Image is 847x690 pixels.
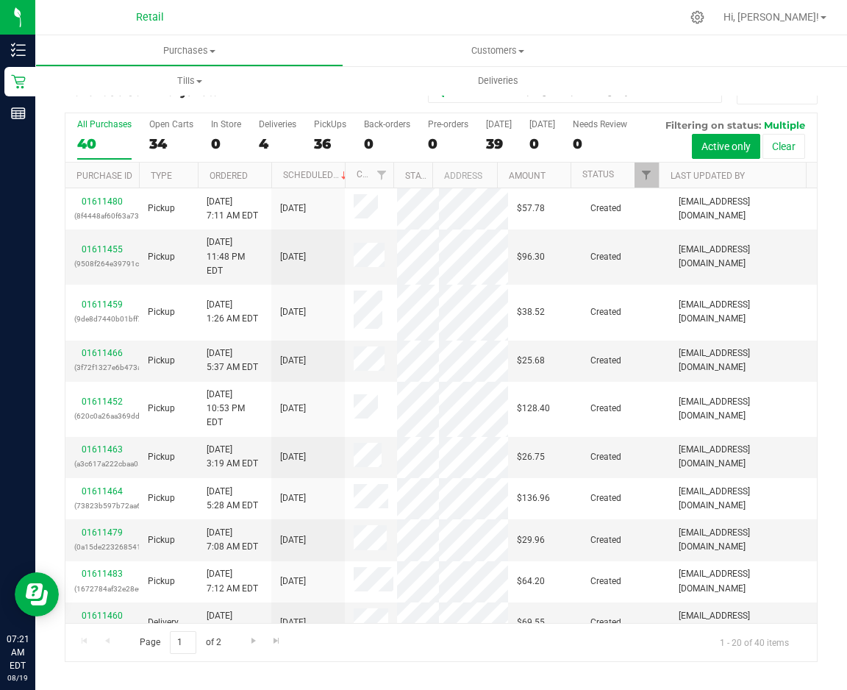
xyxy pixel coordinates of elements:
span: Created [590,250,621,264]
span: $38.52 [517,305,545,319]
a: Ordered [210,171,248,181]
a: Filter [635,163,659,188]
span: $96.30 [517,250,545,264]
a: Purchases [35,35,343,66]
div: [DATE] [529,119,555,129]
div: PickUps [314,119,346,129]
span: $136.96 [517,491,550,505]
p: (73823b597b72aa67) [74,499,130,513]
p: (8f4448af60f63a73) [74,209,130,223]
div: 40 [77,135,132,152]
span: Customers [343,44,651,57]
a: 01611460 [82,611,123,621]
span: Created [590,491,621,505]
span: Purchases [36,44,343,57]
a: 01611480 [82,196,123,207]
a: Purchase ID [76,171,132,181]
span: Pickup [148,305,175,319]
span: [EMAIL_ADDRESS][DOMAIN_NAME] [679,346,808,374]
div: Manage settings [688,10,707,24]
div: Deliveries [259,119,296,129]
span: Pickup [148,450,175,464]
span: [DATE] 1:26 AM EDT [207,298,258,326]
a: 01611459 [82,299,123,310]
p: (9508f264e39791c0) [74,257,130,271]
p: 08/19 [7,672,29,683]
span: $57.78 [517,202,545,216]
span: $25.68 [517,354,545,368]
a: 01611455 [82,244,123,255]
span: $26.75 [517,450,545,464]
p: (1672784af32e28e6) [74,582,130,596]
p: 07:21 AM EDT [7,633,29,672]
a: Go to the last page [266,631,287,651]
a: 01611452 [82,396,123,407]
span: Pickup [148,202,175,216]
a: 01611479 [82,527,123,538]
span: [DATE] 2:10 AM EDT [207,609,258,637]
span: [EMAIL_ADDRESS][DOMAIN_NAME] [679,195,808,223]
iframe: Resource center [15,572,59,616]
a: Scheduled [283,170,350,180]
span: Created [590,450,621,464]
span: Created [590,305,621,319]
span: Multiple [764,119,805,131]
p: (620c0a26aa369dde) [74,409,130,423]
inline-svg: Reports [11,106,26,121]
div: 4 [259,135,296,152]
a: Status [582,169,614,179]
button: Active only [692,134,760,159]
p: (9de8d7440b01bff7) [74,312,130,326]
div: 34 [149,135,193,152]
span: [EMAIL_ADDRESS][DOMAIN_NAME] [679,395,808,423]
p: (0a15de223268541b) [74,540,130,554]
p: (3f72f1327e6b473a) [74,360,130,374]
span: Delivery [148,616,179,630]
div: Open Carts [149,119,193,129]
span: [EMAIL_ADDRESS][DOMAIN_NAME] [679,485,808,513]
a: 01611464 [82,486,123,497]
div: 0 [573,135,627,152]
a: Type [151,171,172,181]
span: Pickup [148,491,175,505]
span: [EMAIL_ADDRESS][DOMAIN_NAME] [679,298,808,326]
span: $128.40 [517,402,550,416]
span: Hi, [PERSON_NAME]! [723,11,819,23]
span: Created [590,575,621,588]
inline-svg: Inventory [11,43,26,57]
a: Deliveries [343,65,651,96]
span: [DATE] 5:37 AM EDT [207,346,258,374]
span: $64.20 [517,575,545,588]
span: Created [590,616,621,630]
a: 01611466 [82,348,123,358]
button: Clear [762,134,805,159]
a: Go to the next page [243,631,264,651]
span: [DATE] 10:53 PM EDT [207,388,262,430]
span: Created [590,202,621,216]
a: Filter [369,163,393,188]
span: Created [590,533,621,547]
a: 01611483 [82,569,123,579]
span: $29.96 [517,533,545,547]
div: 39 [486,135,512,152]
span: [DATE] 7:12 AM EDT [207,567,258,595]
span: [EMAIL_ADDRESS][DOMAIN_NAME] [679,567,808,595]
span: [DATE] [280,354,306,368]
h3: Purchase Summary: [65,85,315,99]
a: Last Updated By [671,171,745,181]
span: Pickup [148,250,175,264]
div: 0 [529,135,555,152]
a: Customer [357,169,402,179]
div: In Store [211,119,241,129]
div: 0 [211,135,241,152]
span: Tills [36,74,343,88]
span: Retail [136,11,164,24]
a: State Registry ID [405,171,482,181]
span: Filtering on status: [665,119,761,131]
span: [EMAIL_ADDRESS][DOMAIN_NAME] [679,443,808,471]
span: 1 - 20 of 40 items [708,631,801,653]
span: [DATE] [280,402,306,416]
p: (a3c617a222cbaa05) [74,457,130,471]
inline-svg: Retail [11,74,26,89]
div: All Purchases [77,119,132,129]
